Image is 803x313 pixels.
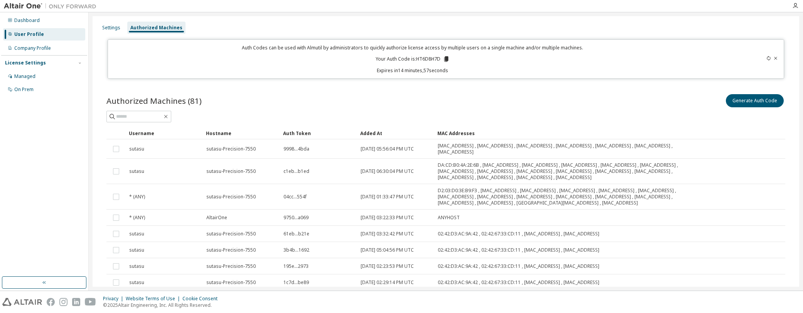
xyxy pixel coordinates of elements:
div: Authorized Machines [130,25,182,31]
p: Auth Codes can be used with Almutil by administrators to quickly authorize license access by mult... [113,44,712,51]
div: License Settings [5,60,46,66]
span: sutasu-Precision-7550 [206,231,256,237]
span: 02:42:D3:AC:9A:42 , 02:42:67:33:CD:11 , [MAC_ADDRESS] , [MAC_ADDRESS] [438,231,599,237]
img: linkedin.svg [72,298,80,306]
div: On Prem [14,86,34,93]
span: sutasu-Precision-7550 [206,194,256,200]
span: ANYHOST [438,215,460,221]
div: Dashboard [14,17,40,24]
span: sutasu [129,146,144,152]
span: 02:42:D3:AC:9A:42 , 02:42:67:33:CD:11 , [MAC_ADDRESS] , [MAC_ADDRESS] [438,263,599,269]
span: sutasu-Precision-7550 [206,247,256,253]
span: sutasu-Precision-7550 [206,168,256,174]
span: [DATE] 03:22:33 PM UTC [361,215,414,221]
div: Username [129,127,200,139]
p: © 2025 Altair Engineering, Inc. All Rights Reserved. [103,302,222,308]
span: [DATE] 01:33:47 PM UTC [361,194,414,200]
span: [DATE] 06:30:04 PM UTC [361,168,414,174]
div: Hostname [206,127,277,139]
span: c1eb...b1ed [283,168,309,174]
span: 04cc...554f [283,194,307,200]
div: MAC Addresses [437,127,703,139]
span: 9998...4bda [283,146,309,152]
span: * (ANY) [129,194,145,200]
span: Authorized Machines (81) [106,95,202,106]
span: sutasu [129,279,144,286]
div: Cookie Consent [182,296,222,302]
img: Altair One [4,2,100,10]
div: Company Profile [14,45,51,51]
span: DA:CD:B0:4A:2E:6B , [MAC_ADDRESS] , [MAC_ADDRESS] , [MAC_ADDRESS] , [MAC_ADDRESS] , [MAC_ADDRESS]... [438,162,702,181]
img: youtube.svg [85,298,96,306]
img: altair_logo.svg [2,298,42,306]
span: [DATE] 03:32:42 PM UTC [361,231,414,237]
span: sutasu-Precision-7550 [206,263,256,269]
div: Website Terms of Use [126,296,182,302]
span: AltairOne [206,215,227,221]
img: facebook.svg [47,298,55,306]
span: sutasu [129,247,144,253]
div: Added At [360,127,431,139]
span: 02:42:D3:AC:9A:42 , 02:42:67:33:CD:11 , [MAC_ADDRESS] , [MAC_ADDRESS] [438,279,599,286]
span: * (ANY) [129,215,145,221]
span: [DATE] 05:56:04 PM UTC [361,146,414,152]
span: sutasu-Precision-7550 [206,279,256,286]
span: 61eb...b21e [283,231,309,237]
span: [DATE] 02:23:53 PM UTC [361,263,414,269]
span: sutasu-Precision-7550 [206,146,256,152]
span: sutasu [129,263,144,269]
span: [MAC_ADDRESS] , [MAC_ADDRESS] , [MAC_ADDRESS] , [MAC_ADDRESS] , [MAC_ADDRESS] , [MAC_ADDRESS] , [... [438,143,702,155]
span: 3b4b...1692 [283,247,309,253]
div: Auth Token [283,127,354,139]
span: sutasu [129,168,144,174]
span: 02:42:D3:AC:9A:42 , 02:42:67:33:CD:11 , [MAC_ADDRESS] , [MAC_ADDRESS] [438,247,599,253]
div: Managed [14,73,35,80]
div: Privacy [103,296,126,302]
p: Your Auth Code is: HT6D8H7D [376,56,450,63]
p: Expires in 14 minutes, 57 seconds [113,67,712,74]
span: [DATE] 05:04:56 PM UTC [361,247,414,253]
button: Generate Auth Code [726,94,784,107]
span: 9750...a069 [283,215,309,221]
div: Settings [102,25,120,31]
div: User Profile [14,31,44,37]
span: 1c7d...be89 [283,279,309,286]
span: 195e...2973 [283,263,309,269]
span: sutasu [129,231,144,237]
span: D2:03:D0:3E:B9:F3 , [MAC_ADDRESS] , [MAC_ADDRESS] , [MAC_ADDRESS] , [MAC_ADDRESS] , [MAC_ADDRESS]... [438,188,702,206]
span: [DATE] 02:29:14 PM UTC [361,279,414,286]
img: instagram.svg [59,298,67,306]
